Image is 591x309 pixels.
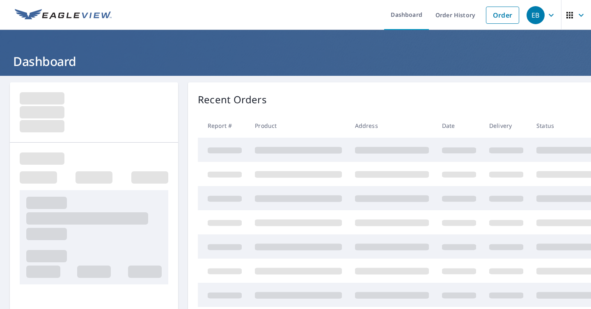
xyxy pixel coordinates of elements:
[348,114,435,138] th: Address
[527,6,545,24] div: EB
[198,114,248,138] th: Report #
[435,114,483,138] th: Date
[198,92,267,107] p: Recent Orders
[15,9,112,21] img: EV Logo
[10,53,581,70] h1: Dashboard
[483,114,530,138] th: Delivery
[248,114,348,138] th: Product
[486,7,519,24] a: Order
